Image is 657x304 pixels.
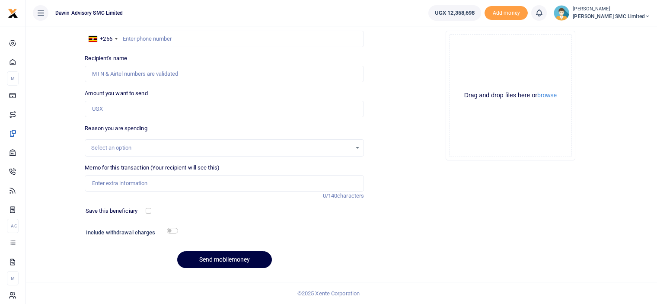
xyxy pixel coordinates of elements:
[85,31,364,47] input: Enter phone number
[86,207,137,215] label: Save this beneficiary
[485,6,528,20] span: Add money
[85,163,220,172] label: Memo for this transaction (Your recipient will see this)
[91,144,351,152] div: Select an option
[100,35,112,43] div: +256
[425,5,485,21] li: Wallet ballance
[8,10,18,16] a: logo-small logo-large logo-large
[86,229,174,236] h6: Include withdrawal charges
[85,66,364,82] input: MTN & Airtel numbers are validated
[537,92,557,98] button: browse
[485,9,528,16] a: Add money
[428,5,481,21] a: UGX 12,358,698
[52,9,127,17] span: Dawin Advisory SMC Limited
[554,5,650,21] a: profile-user [PERSON_NAME] [PERSON_NAME] SMC Limited
[85,31,120,47] div: Uganda: +256
[177,251,272,268] button: Send mobilemoney
[85,124,147,133] label: Reason you are spending
[7,271,19,285] li: M
[337,192,364,199] span: characters
[323,192,338,199] span: 0/140
[485,6,528,20] li: Toup your wallet
[85,54,127,63] label: Recipient's name
[85,175,364,192] input: Enter extra information
[450,91,571,99] div: Drag and drop files here or
[554,5,569,21] img: profile-user
[7,219,19,233] li: Ac
[435,9,475,17] span: UGX 12,358,698
[7,71,19,86] li: M
[85,89,147,98] label: Amount you want to send
[85,101,364,117] input: UGX
[446,31,575,160] div: File Uploader
[573,6,650,13] small: [PERSON_NAME]
[573,13,650,20] span: [PERSON_NAME] SMC Limited
[8,8,18,19] img: logo-small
